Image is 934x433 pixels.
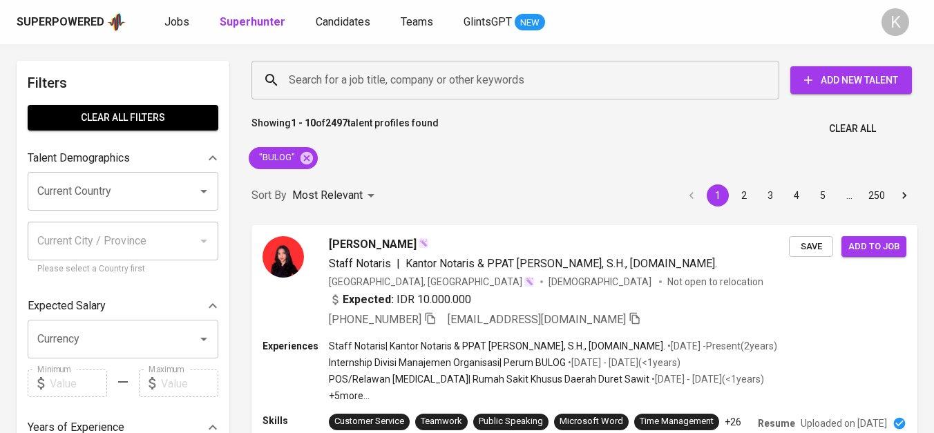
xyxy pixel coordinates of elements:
[796,239,826,255] span: Save
[560,415,623,428] div: Microsoft Word
[758,416,795,430] p: Resume
[316,15,370,28] span: Candidates
[251,116,439,142] p: Showing of talent profiles found
[50,369,107,397] input: Value
[725,415,741,429] p: +26
[864,184,889,206] button: Go to page 250
[263,339,329,353] p: Experiences
[829,120,876,137] span: Clear All
[785,184,808,206] button: Go to page 4
[515,16,545,30] span: NEW
[107,12,126,32] img: app logo
[28,298,106,314] p: Expected Salary
[464,14,545,31] a: GlintsGPT NEW
[220,14,288,31] a: Superhunter
[329,257,391,270] span: Staff Notaris
[848,239,899,255] span: Add to job
[329,313,421,326] span: [PHONE_NUMBER]
[164,14,192,31] a: Jobs
[28,292,218,320] div: Expected Salary
[524,276,535,287] img: magic_wand.svg
[707,184,729,206] button: page 1
[549,275,654,289] span: [DEMOGRAPHIC_DATA]
[640,415,714,428] div: Time Management
[194,329,213,349] button: Open
[649,372,764,386] p: • [DATE] - [DATE] ( <1 years )
[566,356,680,369] p: • [DATE] - [DATE] ( <1 years )
[249,147,318,169] div: "BULOG"
[329,275,535,289] div: [GEOGRAPHIC_DATA], [GEOGRAPHIC_DATA]
[401,14,436,31] a: Teams
[329,372,649,386] p: POS/Relawan [MEDICAL_DATA] | Rumah Sakit Khusus Daerah Duret Sawit
[812,184,834,206] button: Go to page 5
[329,236,417,253] span: [PERSON_NAME]
[801,72,901,89] span: Add New Talent
[329,356,566,369] p: Internship Divisi Manajemen Organisasi | Perum BULOG
[421,415,462,428] div: Teamwork
[292,183,379,209] div: Most Relevant
[194,182,213,201] button: Open
[678,184,917,206] nav: pagination navigation
[263,236,304,278] img: 9d4d09d1df16784e97c02db8c02adbbe.jpg
[291,117,316,128] b: 1 - 10
[28,72,218,94] h6: Filters
[329,291,471,308] div: IDR 10.000.000
[667,275,763,289] p: Not open to relocation
[448,313,626,326] span: [EMAIL_ADDRESS][DOMAIN_NAME]
[329,339,665,353] p: Staff Notaris | Kantor Notaris & PPAT [PERSON_NAME], S.H., [DOMAIN_NAME].
[790,66,912,94] button: Add New Talent
[28,150,130,166] p: Talent Demographics
[464,15,512,28] span: GlintsGPT
[39,109,207,126] span: Clear All filters
[292,187,363,204] p: Most Relevant
[28,105,218,131] button: Clear All filters
[759,184,781,206] button: Go to page 3
[343,291,394,308] b: Expected:
[164,15,189,28] span: Jobs
[823,116,881,142] button: Clear All
[316,14,373,31] a: Candidates
[37,262,209,276] p: Please select a Country first
[397,256,400,272] span: |
[325,117,347,128] b: 2497
[789,236,833,258] button: Save
[220,15,285,28] b: Superhunter
[841,236,906,258] button: Add to job
[881,8,909,36] div: K
[334,415,404,428] div: Customer Service
[329,389,777,403] p: +5 more ...
[28,144,218,172] div: Talent Demographics
[665,339,777,353] p: • [DATE] - Present ( 2 years )
[263,414,329,427] p: Skills
[801,416,887,430] p: Uploaded on [DATE]
[161,369,218,397] input: Value
[249,151,303,164] span: "BULOG"
[251,187,287,204] p: Sort By
[893,184,915,206] button: Go to next page
[733,184,755,206] button: Go to page 2
[418,238,429,249] img: magic_wand.svg
[401,15,433,28] span: Teams
[406,257,717,270] span: Kantor Notaris & PPAT [PERSON_NAME], S.H., [DOMAIN_NAME].
[838,189,860,202] div: …
[17,12,126,32] a: Superpoweredapp logo
[479,415,543,428] div: Public Speaking
[17,15,104,30] div: Superpowered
